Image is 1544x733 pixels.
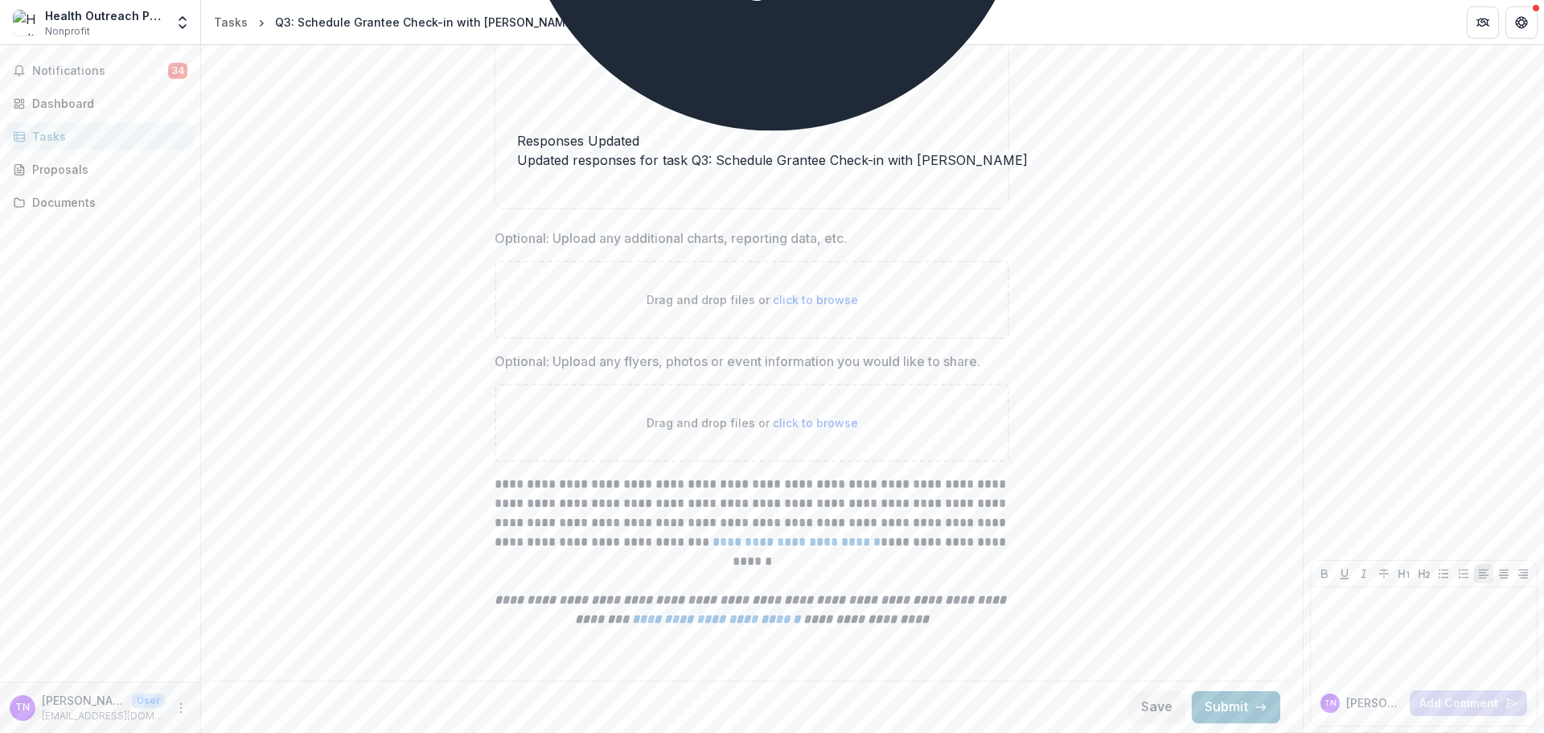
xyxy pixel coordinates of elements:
button: Save [1128,691,1185,723]
button: Open entity switcher [171,6,194,39]
button: Align Left [1474,564,1493,583]
span: click to browse [773,293,858,307]
button: Ordered List [1454,564,1473,583]
button: Underline [1335,564,1354,583]
button: Strike [1374,564,1394,583]
div: Tasks [214,14,248,31]
div: Dashboard [32,95,181,112]
span: Notifications [32,64,168,78]
button: Heading 2 [1415,564,1434,583]
p: [PERSON_NAME] [1346,694,1403,711]
button: Bold [1315,564,1334,583]
button: Align Right [1513,564,1533,583]
div: Tasks [32,128,181,145]
span: Nonprofit [45,24,90,39]
div: Proposals [32,161,181,178]
button: Heading 1 [1394,564,1414,583]
p: Drag and drop files or [647,414,858,431]
p: User [132,694,165,708]
button: Bullet List [1434,564,1453,583]
a: Proposals [6,156,194,183]
div: Taryn Norman [1324,699,1337,707]
span: 34 [168,63,187,79]
a: Tasks [6,123,194,150]
button: Notifications34 [6,58,194,84]
button: Get Help [1505,6,1538,39]
p: Drag and drop files or [647,291,858,308]
a: Documents [6,189,194,216]
button: More [171,698,191,718]
button: Italicize [1354,564,1374,583]
button: Submit [1192,691,1280,723]
img: Health Outreach Prevention Education Inc. [13,10,39,35]
a: Dashboard [6,90,194,117]
nav: breadcrumb [207,10,582,34]
p: [EMAIL_ADDRESS][DOMAIN_NAME] [42,709,165,723]
span: click to browse [773,416,858,430]
button: Add Comment [1410,690,1527,716]
a: Tasks [207,10,254,34]
div: Health Outreach Prevention Education Inc. [45,7,165,24]
div: Documents [32,194,181,211]
div: Taryn Norman [15,702,30,713]
p: [PERSON_NAME] [42,692,125,709]
div: Q3: Schedule Grantee Check-in with [PERSON_NAME] [275,14,576,31]
button: Partners [1467,6,1499,39]
button: Align Center [1494,564,1513,583]
p: Optional: Upload any additional charts, reporting data, etc. [495,229,847,248]
p: Optional: Upload any flyers, photos or event information you would like to share. [495,352,980,371]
